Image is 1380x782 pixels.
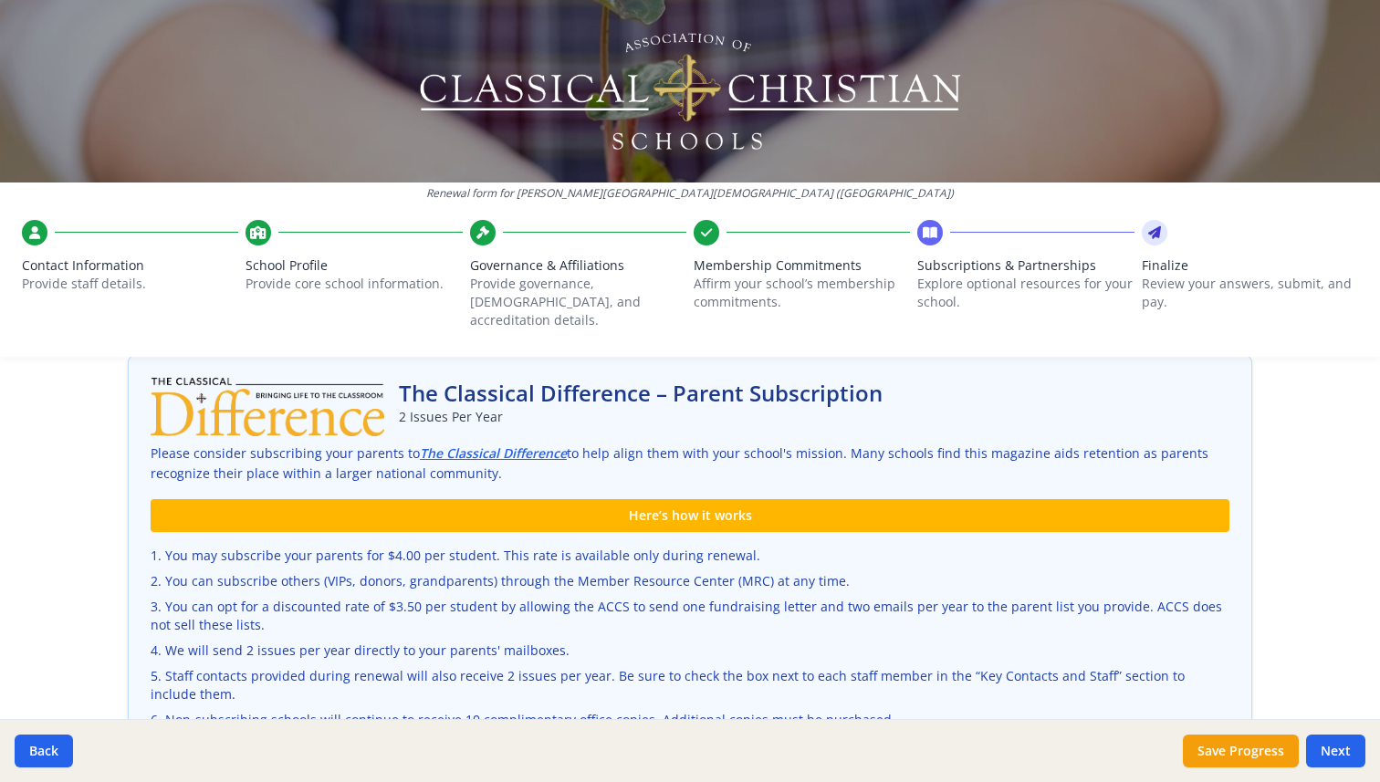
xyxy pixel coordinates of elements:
p: Please consider subscribing your parents to to help align them with your school's mission. Many s... [151,443,1229,485]
span: School Profile [246,256,462,275]
li: We will send 2 issues per year directly to your parents' mailboxes. [151,641,1229,660]
p: Provide staff details. [22,275,238,293]
button: Next [1306,735,1365,767]
span: Governance & Affiliations [470,256,686,275]
button: Save Progress [1183,735,1299,767]
img: The Classical Difference [151,378,384,436]
p: Provide governance, [DEMOGRAPHIC_DATA], and accreditation details. [470,275,686,329]
li: You can opt for a discounted rate of $3.50 per student by allowing the ACCS to send one fundraisi... [151,598,1229,634]
span: Subscriptions & Partnerships [917,256,1134,275]
span: Membership Commitments [694,256,910,275]
p: Provide core school information. [246,275,462,293]
li: Staff contacts provided during renewal will also receive 2 issues per year. Be sure to check the ... [151,667,1229,704]
button: Back [15,735,73,767]
h2: The Classical Difference – Parent Subscription [399,379,883,408]
span: Finalize [1142,256,1358,275]
p: Explore optional resources for your school. [917,275,1134,311]
span: Contact Information [22,256,238,275]
p: Affirm your school’s membership commitments. [694,275,910,311]
p: Review your answers, submit, and pay. [1142,275,1358,311]
p: 2 Issues Per Year [399,408,883,426]
li: You can subscribe others (VIPs, donors, grandparents) through the Member Resource Center (MRC) at... [151,572,1229,590]
a: The Classical Difference [420,443,567,464]
li: You may subscribe your parents for $4.00 per student. This rate is available only during renewal. [151,547,1229,565]
img: Logo [417,27,964,155]
div: Here’s how it works [151,499,1229,532]
li: Non-subscribing schools will continue to receive 10 complimentary office copies. Additional copie... [151,711,1229,729]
